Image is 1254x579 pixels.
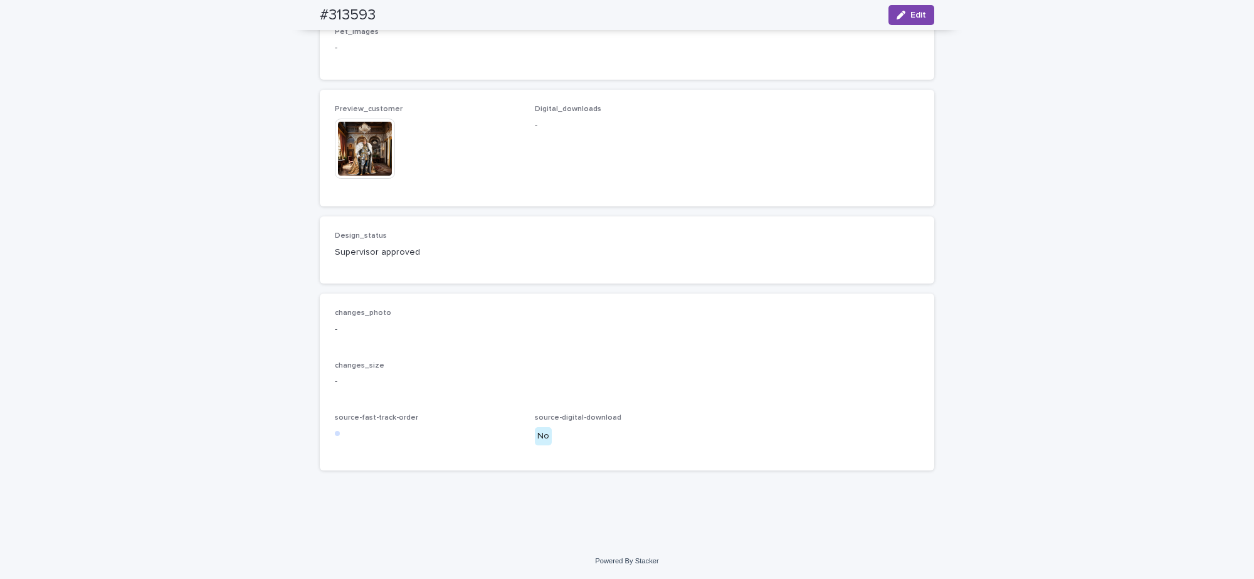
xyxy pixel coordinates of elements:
[335,232,387,240] span: Design_status
[535,119,720,132] p: -
[535,105,601,113] span: Digital_downloads
[335,105,403,113] span: Preview_customer
[320,6,376,24] h2: #313593
[335,41,919,55] p: -
[335,323,919,336] p: -
[335,375,919,388] p: -
[335,414,418,422] span: source-fast-track-order
[535,414,621,422] span: source-digital-download
[910,11,926,19] span: Edit
[335,246,520,259] p: Supervisor approved
[335,28,379,36] span: Pet_Images
[595,557,658,565] a: Powered By Stacker
[888,5,934,25] button: Edit
[335,362,384,369] span: changes_size
[535,427,552,445] div: No
[335,309,391,317] span: changes_photo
